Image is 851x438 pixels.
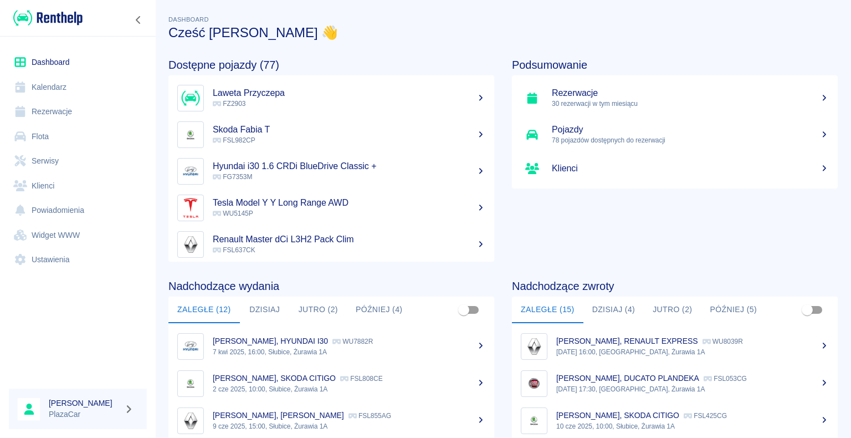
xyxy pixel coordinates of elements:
h5: Pojazdy [552,124,829,135]
h4: Podsumowanie [512,58,838,72]
img: Image [180,234,201,255]
a: ImageHyundai i30 1.6 CRDi BlueDrive Classic + FG7353M [168,153,494,190]
button: Jutro (2) [290,297,347,323]
button: Później (4) [347,297,412,323]
a: ImageRenault Master dCi L3H2 Pack Clim FSL637CK [168,226,494,263]
img: Image [524,373,545,394]
button: Zaległe (12) [168,297,240,323]
p: WU8039R [703,338,743,345]
a: Serwisy [9,149,147,174]
span: Pokaż przypisane tylko do mnie [797,299,818,320]
h5: Skoda Fabia T [213,124,485,135]
p: [PERSON_NAME], RENAULT EXPRESS [556,337,698,345]
img: Image [180,88,201,109]
span: FSL637CK [213,246,255,254]
h5: Renault Master dCi L3H2 Pack Clim [213,234,485,245]
a: Powiadomienia [9,198,147,223]
a: Rezerwacje30 rezerwacji w tym miesiącu [512,80,838,116]
p: 7 kwi 2025, 16:00, Słubice, Żurawia 1A [213,347,485,357]
button: Zwiń nawigację [130,13,147,27]
a: Image[PERSON_NAME], RENAULT EXPRESS WU8039R[DATE] 16:00, [GEOGRAPHIC_DATA], Żurawia 1A [512,328,838,365]
span: FSL982CP [213,136,255,144]
p: [PERSON_NAME], [PERSON_NAME] [213,411,344,420]
img: Image [180,161,201,182]
a: Flota [9,124,147,149]
p: 9 cze 2025, 15:00, Słubice, Żurawia 1A [213,421,485,431]
span: FG7353M [213,173,252,181]
p: [DATE] 17:30, [GEOGRAPHIC_DATA], Żurawia 1A [556,384,829,394]
h3: Cześć [PERSON_NAME] 👋 [168,25,838,40]
a: Kalendarz [9,75,147,100]
h4: Dostępne pojazdy (77) [168,58,494,72]
p: [PERSON_NAME], SKODA CITIGO [213,374,336,383]
img: Image [180,197,201,218]
a: Image[PERSON_NAME], DUCATO PLANDEKA FSL053CG[DATE] 17:30, [GEOGRAPHIC_DATA], Żurawia 1A [512,365,838,402]
a: Klienci [512,153,838,184]
span: FZ2903 [213,100,245,108]
p: 2 cze 2025, 10:00, Słubice, Żurawia 1A [213,384,485,394]
button: Zaległe (15) [512,297,583,323]
a: ImageSkoda Fabia T FSL982CP [168,116,494,153]
button: Później (5) [701,297,766,323]
p: 78 pojazdów dostępnych do rezerwacji [552,135,829,145]
h5: Klienci [552,163,829,174]
h5: Laweta Przyczepa [213,88,485,99]
a: Dashboard [9,50,147,75]
p: PlazaCar [49,409,120,420]
a: Widget WWW [9,223,147,248]
p: 10 cze 2025, 10:00, Słubice, Żurawia 1A [556,421,829,431]
h6: [PERSON_NAME] [49,398,120,409]
button: Dzisiaj (4) [583,297,644,323]
p: [PERSON_NAME], HYUNDAI I30 [213,337,328,345]
p: [DATE] 16:00, [GEOGRAPHIC_DATA], Żurawia 1A [556,347,829,357]
a: Rezerwacje [9,99,147,124]
p: FSL808CE [340,375,383,383]
span: Pokaż przypisane tylko do mnie [453,299,474,320]
h5: Hyundai i30 1.6 CRDi BlueDrive Classic + [213,161,485,172]
a: Image[PERSON_NAME], SKODA CITIGO FSL808CE2 cze 2025, 10:00, Słubice, Żurawia 1A [168,365,494,402]
a: Renthelp logo [9,9,83,27]
img: Image [180,124,201,145]
h5: Rezerwacje [552,88,829,99]
h5: Tesla Model Y Y Long Range AWD [213,197,485,208]
a: Ustawienia [9,247,147,272]
button: Dzisiaj [240,297,290,323]
h4: Nadchodzące zwroty [512,279,838,293]
h4: Nadchodzące wydania [168,279,494,293]
img: Renthelp logo [13,9,83,27]
a: ImageLaweta Przyczepa FZ2903 [168,80,494,116]
img: Image [524,410,545,431]
p: FSL855AG [348,412,391,420]
p: [PERSON_NAME], DUCATO PLANDEKA [556,374,699,383]
img: Image [180,410,201,431]
button: Jutro (2) [644,297,701,323]
a: Image[PERSON_NAME], HYUNDAI I30 WU7882R7 kwi 2025, 16:00, Słubice, Żurawia 1A [168,328,494,365]
p: FSL425CG [684,412,727,420]
img: Image [180,373,201,394]
img: Image [524,336,545,357]
p: 30 rezerwacji w tym miesiącu [552,99,829,109]
a: Pojazdy78 pojazdów dostępnych do rezerwacji [512,116,838,153]
span: WU5145P [213,210,253,217]
p: WU7882R [332,338,373,345]
a: Klienci [9,174,147,198]
img: Image [180,336,201,357]
p: [PERSON_NAME], SKODA CITIGO [556,411,679,420]
a: ImageTesla Model Y Y Long Range AWD WU5145P [168,190,494,226]
span: Dashboard [168,16,209,23]
p: FSL053CG [704,375,747,383]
